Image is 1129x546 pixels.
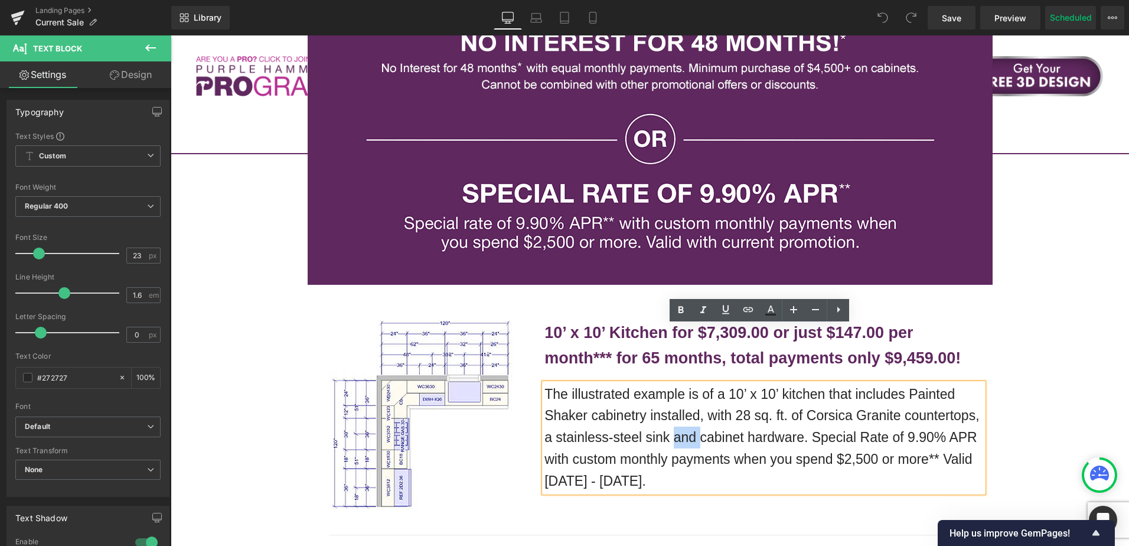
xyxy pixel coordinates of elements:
[15,313,161,321] div: Letter Spacing
[37,371,113,384] input: Color
[39,151,66,161] b: Custom
[88,61,174,88] a: Design
[15,131,161,141] div: Text Styles
[35,18,84,27] span: Current Sale
[1089,506,1117,534] div: Open Intercom Messenger
[1101,6,1124,30] button: More
[15,273,161,281] div: Line Height
[33,44,82,53] span: Text Block
[949,526,1103,540] button: Show survey - Help us improve GemPages!
[494,6,522,30] a: Desktop
[942,12,961,24] span: Save
[194,12,221,23] span: Library
[25,422,50,432] i: Default
[15,233,161,242] div: Font Size
[1045,6,1096,30] button: Scheduled
[994,12,1026,24] span: Preview
[25,465,43,474] b: None
[25,201,68,210] b: Regular 400
[132,368,160,388] div: %
[949,528,1089,539] span: Help us improve GemPages!
[15,447,161,455] div: Text Transform
[374,288,790,331] b: 10’ x 10’ Kitchen for $7,309.00 or just $147.00 per month*** for 65 months, total payments only $...
[15,352,161,360] div: Text Color
[15,402,161,411] div: Font
[149,252,159,259] span: px
[149,331,159,339] span: px
[871,6,895,30] button: Undo
[899,6,923,30] button: Redo
[15,183,161,191] div: Font Weight
[550,6,579,30] a: Tablet
[579,6,607,30] a: Mobile
[980,6,1040,30] a: Preview
[149,291,159,299] span: em
[15,100,64,117] div: Typography
[15,506,67,523] div: Text Shadow
[35,6,171,15] a: Landing Pages
[374,348,813,457] p: The illustrated example is of a 10’ x 10’ kitchen that includes Painted Shaker cabinetry installe...
[522,6,550,30] a: Laptop
[171,6,230,30] a: New Library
